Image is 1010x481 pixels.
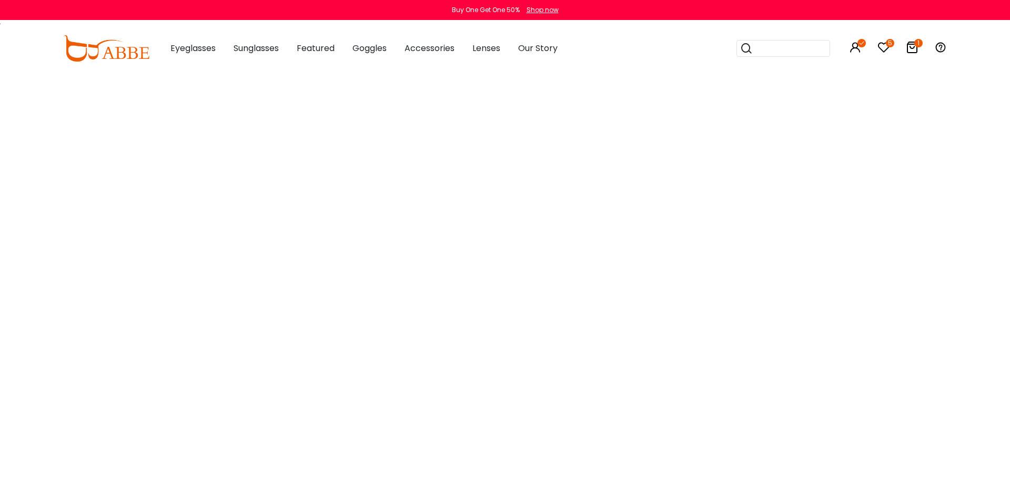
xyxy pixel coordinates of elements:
a: 5 [877,43,890,55]
i: 1 [914,39,923,47]
img: abbeglasses.com [63,35,149,62]
span: Lenses [472,42,500,54]
div: Shop now [527,5,559,15]
span: Featured [297,42,335,54]
span: Eyeglasses [170,42,216,54]
a: 1 [906,43,918,55]
a: Shop now [521,5,559,14]
span: Sunglasses [234,42,279,54]
span: Goggles [352,42,387,54]
span: Our Story [518,42,558,54]
i: 5 [886,39,894,47]
span: Accessories [405,42,454,54]
div: Buy One Get One 50% [452,5,520,15]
